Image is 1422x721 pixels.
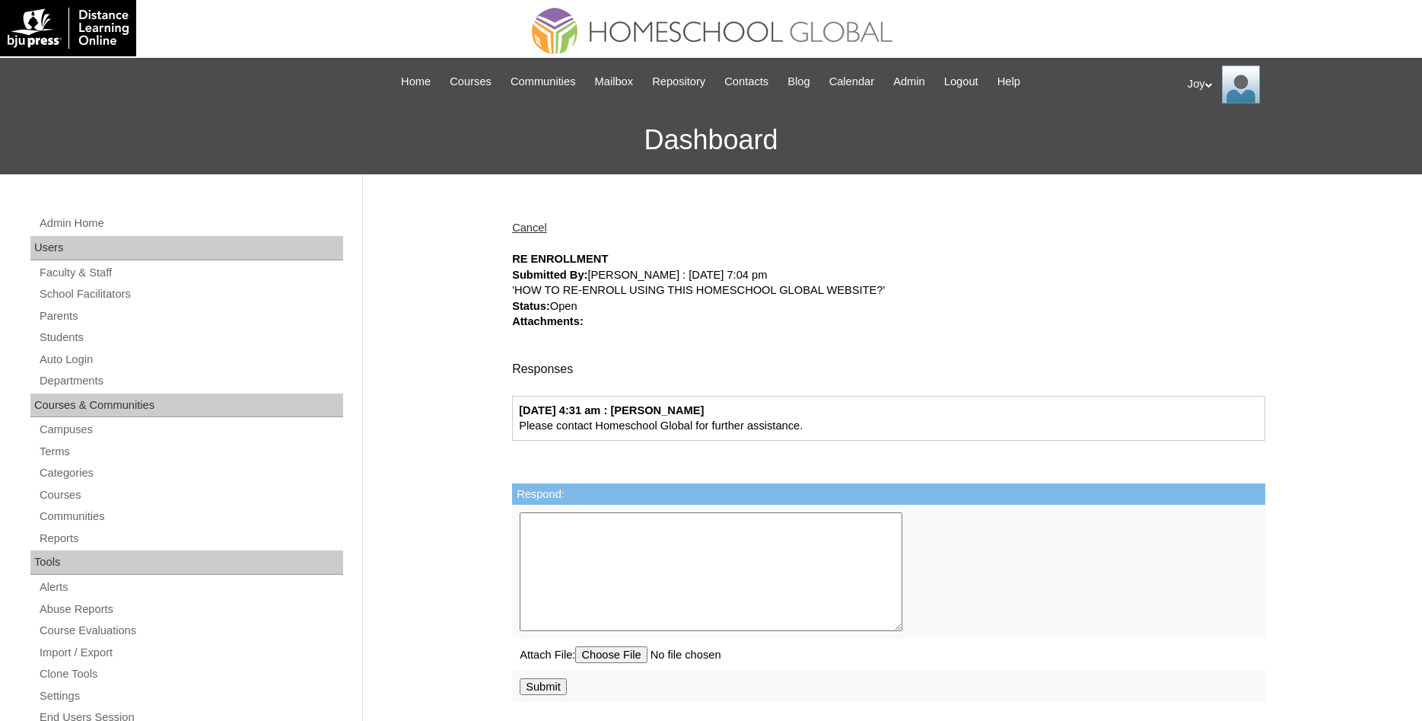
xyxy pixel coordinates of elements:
span: Blog [787,73,810,91]
a: Abuse Reports [38,600,343,619]
a: Courses [38,486,343,505]
div: Please contact Homeschool Global for further assistance. [512,396,1265,441]
span: Admin [893,73,925,91]
a: Calendar [822,73,882,91]
strong: [DATE] 4:31 am : [PERSON_NAME] [519,404,704,416]
a: Terms [38,442,343,461]
a: Logout [937,73,986,91]
strong: RE ENROLLMENT [512,253,608,265]
strong: Status: [512,300,550,312]
span: Calendar [829,73,874,91]
div: 'HOW TO RE-ENROLL USING THIS HOMESCHOOL GLOBAL WEBSITE?' [512,282,1265,298]
a: Clone Tools [38,665,343,684]
strong: Attachments: [512,315,584,327]
a: Parents [38,307,343,326]
input: Submit [520,678,567,695]
span: Home [401,73,431,91]
span: Help [997,73,1020,91]
a: Campuses [38,420,343,439]
a: Help [990,73,1028,91]
span: Courses [450,73,491,91]
a: Faculty & Staff [38,263,343,282]
span: Communities [511,73,576,91]
a: Home [393,73,438,91]
td: Attach File: [512,639,1265,671]
a: School Facilitators [38,285,343,304]
a: Categories [38,464,343,483]
a: Communities [503,73,584,91]
label: Respond: [517,488,565,500]
a: Course Evaluations [38,621,343,640]
a: Mailbox [587,73,641,91]
a: Reports [38,529,343,548]
strong: Submitted By: [512,269,587,281]
a: Students [38,328,343,347]
span: Contacts [724,73,768,91]
a: Cancel [512,222,547,234]
a: Communities [38,507,343,526]
div: Joy [1188,65,1407,104]
div: Users [30,236,343,260]
a: Courses [442,73,499,91]
span: Mailbox [595,73,634,91]
h3: Dashboard [8,106,1414,174]
a: Departments [38,372,343,391]
a: Alerts [38,578,343,597]
img: logo-white.png [8,8,129,49]
a: Import / Export [38,643,343,662]
a: Blog [780,73,817,91]
a: Settings [38,687,343,706]
a: Repository [644,73,713,91]
div: Open [512,298,1265,314]
img: Joy Dantz [1222,65,1260,104]
div: Courses & Communities [30,394,343,418]
span: Logout [944,73,978,91]
a: Admin Home [38,214,343,233]
div: Responses [512,349,1265,384]
div: Tools [30,550,343,575]
div: [PERSON_NAME] : [DATE] 7:04 pm [512,267,1265,283]
span: Repository [652,73,705,91]
a: Admin [886,73,933,91]
a: Contacts [717,73,776,91]
a: Auto Login [38,350,343,369]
